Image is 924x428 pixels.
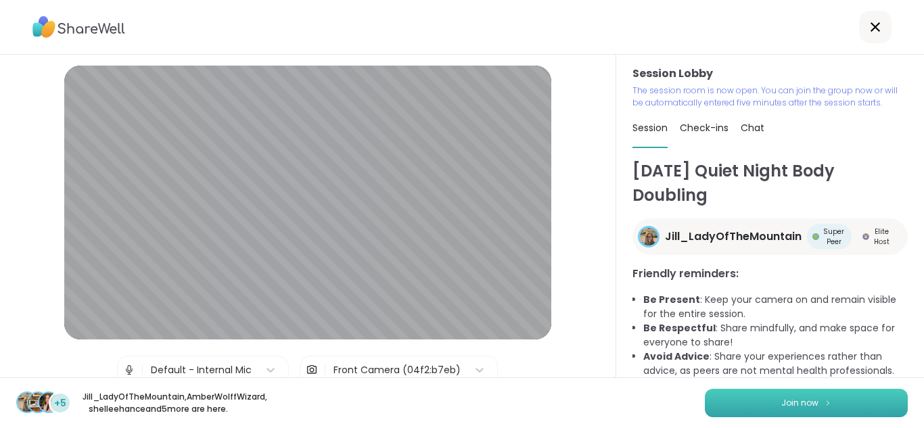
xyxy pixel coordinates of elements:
[862,233,869,240] img: Elite Host
[141,356,144,383] span: |
[32,11,125,43] img: ShareWell Logo
[643,321,716,335] b: Be Respectful
[632,85,908,109] p: The session room is now open. You can join the group now or will be automatically entered five mi...
[632,121,668,135] span: Session
[306,356,318,383] img: Camera
[705,389,908,417] button: Join now
[781,397,818,409] span: Join now
[643,350,908,378] li: : Share your experiences rather than advice, as peers are not mental health professionals.
[822,227,846,247] span: Super Peer
[680,121,729,135] span: Check-ins
[632,66,908,82] h3: Session Lobby
[643,350,710,363] b: Avoid Advice
[812,233,819,240] img: Super Peer
[741,121,764,135] span: Chat
[824,399,832,406] img: ShareWell Logomark
[632,266,908,282] h3: Friendly reminders:
[151,363,252,377] div: Default - Internal Mic
[643,293,700,306] b: Be Present
[632,159,908,208] h1: [DATE] Quiet Night Body Doubling
[83,391,234,415] p: Jill_LadyOfTheMountain , AmberWolffWizard , shelleehance and 5 more are here.
[54,396,66,410] span: +5
[643,321,908,350] li: : Share mindfully, and make space for everyone to share!
[323,356,327,383] span: |
[665,229,802,245] span: Jill_LadyOfTheMountain
[872,227,892,247] span: Elite Host
[39,393,58,412] img: shelleehance
[18,393,37,412] img: Jill_LadyOfTheMountain
[123,356,135,383] img: Microphone
[640,228,657,245] img: Jill_LadyOfTheMountain
[28,393,47,412] img: AmberWolffWizard
[643,293,908,321] li: : Keep your camera on and remain visible for the entire session.
[632,218,908,255] a: Jill_LadyOfTheMountainJill_LadyOfTheMountainSuper PeerSuper PeerElite HostElite Host
[333,363,461,377] div: Front Camera (04f2:b7eb)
